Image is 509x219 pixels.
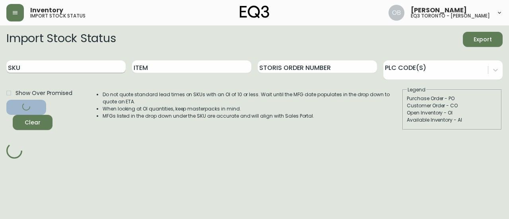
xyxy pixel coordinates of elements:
[240,6,269,18] img: logo
[103,105,402,112] li: When looking at OI quantities, keep masterpacks in mind.
[389,5,404,21] img: 8e0065c524da89c5c924d5ed86cfe468
[103,112,402,120] li: MFGs listed in the drop down under the SKU are accurate and will align with Sales Portal.
[30,7,63,14] span: Inventory
[463,32,503,47] button: Export
[407,86,426,93] legend: Legend
[13,115,52,130] button: Clear
[469,35,496,45] span: Export
[407,102,497,109] div: Customer Order - CO
[103,91,402,105] li: Do not quote standard lead times on SKUs with an OI of 10 or less. Wait until the MFG date popula...
[411,14,490,18] h5: eq3 toronto - [PERSON_NAME]
[407,116,497,124] div: Available Inventory - AI
[6,32,116,47] h2: Import Stock Status
[407,95,497,102] div: Purchase Order - PO
[30,14,85,18] h5: import stock status
[19,118,46,128] span: Clear
[411,7,467,14] span: [PERSON_NAME]
[16,89,72,97] span: Show Over Promised
[407,109,497,116] div: Open Inventory - OI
